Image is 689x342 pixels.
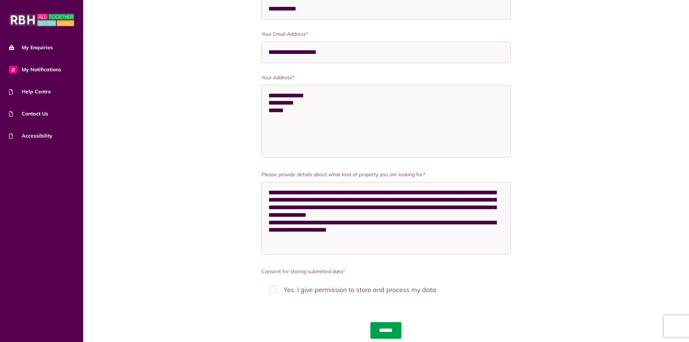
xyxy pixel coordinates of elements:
[9,66,17,73] span: 0
[261,30,511,38] label: Your Email Address
[9,110,48,118] span: Contact Us
[9,88,51,96] span: Help Centre
[9,44,53,51] span: My Enquiries
[261,279,511,300] label: Yes, I give permission to store and process my data
[9,132,52,140] span: Accessibility
[261,74,511,81] label: Your Address
[261,171,511,178] label: Please provide details about what kind of property you are looking for?
[261,268,511,275] label: Consent for storing submitted data
[9,13,74,27] img: MyRBH
[9,66,61,73] span: My Notifications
